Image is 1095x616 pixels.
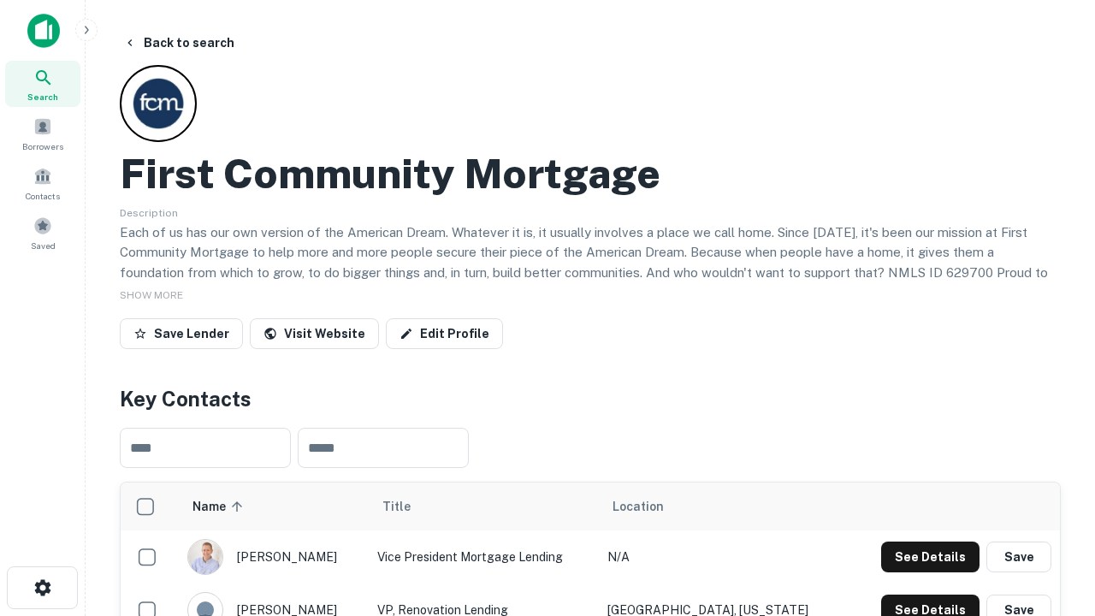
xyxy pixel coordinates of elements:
[369,483,599,530] th: Title
[120,318,243,349] button: Save Lender
[120,383,1061,414] h4: Key Contacts
[27,14,60,48] img: capitalize-icon.png
[613,496,664,517] span: Location
[599,530,847,583] td: N/A
[192,496,248,517] span: Name
[599,483,847,530] th: Location
[188,540,222,574] img: 1520878720083
[120,149,660,198] h2: First Community Mortgage
[120,222,1061,303] p: Each of us has our own version of the American Dream. Whatever it is, it usually involves a place...
[369,530,599,583] td: Vice President Mortgage Lending
[250,318,379,349] a: Visit Website
[5,110,80,157] a: Borrowers
[1009,424,1095,506] iframe: Chat Widget
[382,496,433,517] span: Title
[5,61,80,107] a: Search
[386,318,503,349] a: Edit Profile
[120,289,183,301] span: SHOW MORE
[986,542,1051,572] button: Save
[179,483,369,530] th: Name
[5,160,80,206] a: Contacts
[120,207,178,219] span: Description
[116,27,241,58] button: Back to search
[881,542,980,572] button: See Details
[5,210,80,256] a: Saved
[26,189,60,203] span: Contacts
[22,139,63,153] span: Borrowers
[27,90,58,104] span: Search
[31,239,56,252] span: Saved
[187,539,360,575] div: [PERSON_NAME]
